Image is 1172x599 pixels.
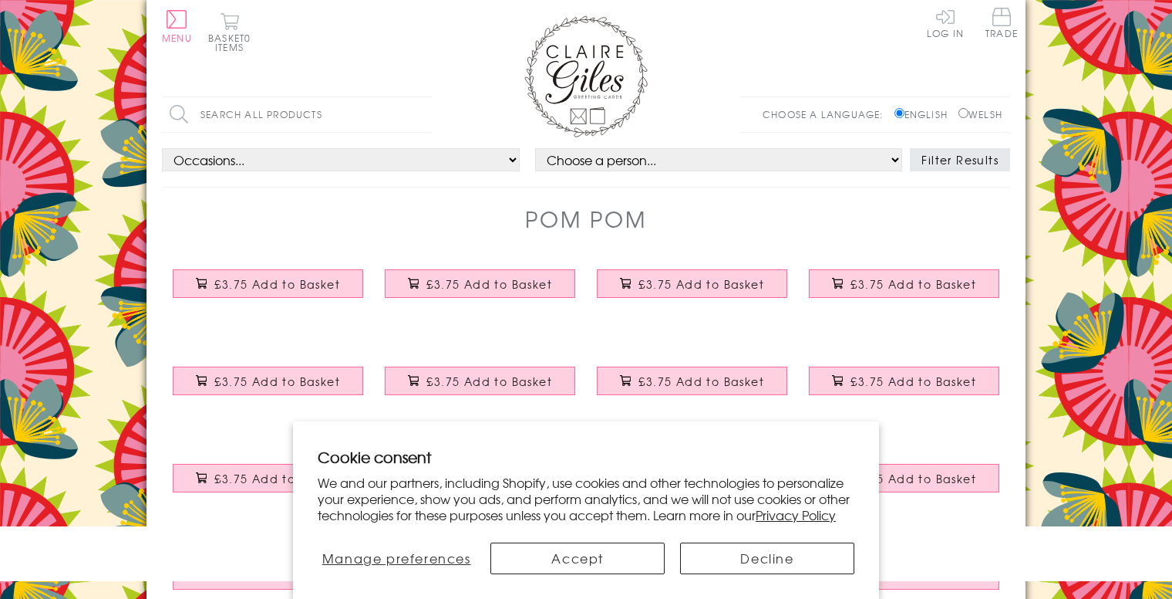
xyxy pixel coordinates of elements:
a: Privacy Policy [756,506,836,524]
button: £3.75 Add to Basket [173,464,364,492]
img: Claire Giles Greetings Cards [524,15,648,137]
button: Decline [680,543,854,574]
button: £3.75 Add to Basket [385,367,576,395]
input: Search [416,97,432,132]
button: £3.75 Add to Basket [809,367,1000,395]
button: £3.75 Add to Basket [173,269,364,298]
a: First Holy Communion Card, Blue Flowers, Embellished with pompoms £3.75 Add to Basket [586,355,798,421]
span: £3.75 Add to Basket [638,374,764,389]
button: Filter Results [910,148,1010,171]
input: Search all products [162,97,432,132]
button: £3.75 Add to Basket [809,464,1000,492]
label: English [894,107,955,121]
span: £3.75 Add to Basket [426,374,552,389]
p: Choose a language: [763,107,891,121]
span: Menu [162,31,192,45]
button: £3.75 Add to Basket [173,367,364,395]
input: Welsh [958,108,968,118]
button: Basket0 items [208,12,251,52]
button: Manage preferences [318,543,475,574]
button: £3.75 Add to Basket [385,269,576,298]
span: £3.75 Add to Basket [214,471,340,486]
span: £3.75 Add to Basket [850,471,976,486]
a: First Holy Communion Card, Pink Flowers, Embellished with pompoms £3.75 Add to Basket [798,355,1010,421]
a: Birthday Card, Flowers, Granddaughter, Happy Birthday, Embellished with pompoms £3.75 Add to Basket [586,258,798,324]
a: Christening Baptism Card, Cross and Dove, with love, Embellished with pompoms £3.75 Add to Basket [374,355,586,421]
span: £3.75 Add to Basket [850,276,976,292]
p: We and our partners, including Shopify, use cookies and other technologies to personalize your ex... [318,475,854,523]
button: £3.75 Add to Basket [597,269,788,298]
button: £3.75 Add to Basket [597,367,788,395]
a: Everyday Card, Cat with Balloons, Purrr-fect Birthday, Embellished with pompoms £3.75 Add to Basket [162,258,374,324]
span: £3.75 Add to Basket [214,374,340,389]
span: Manage preferences [322,549,471,567]
a: Log In [927,8,964,38]
a: Exam Good Luck Card, Stars, Embellished with pompoms £3.75 Add to Basket [798,452,1010,519]
a: Birthday Card, Dotty Circle, Happy Birthday, Nephew, Embellished with pompoms £3.75 Add to Basket [798,258,1010,324]
h2: Cookie consent [318,446,854,468]
span: 0 items [215,31,251,54]
label: Welsh [958,107,1002,121]
a: Everyday Card, Trapical Leaves, Happy Birthday , Embellished with pompoms £3.75 Add to Basket [374,258,586,324]
span: £3.75 Add to Basket [214,276,340,292]
a: Wedding Card, Flowers, Congratulations, Embellished with colourful pompoms £3.75 Add to Basket [162,452,374,519]
a: Sympathy Card, Sorry, Thinking of you, Embellished with pompoms £3.75 Add to Basket [162,355,374,421]
input: English [894,108,904,118]
span: £3.75 Add to Basket [426,276,552,292]
a: Trade [985,8,1018,41]
button: Accept [490,543,665,574]
span: £3.75 Add to Basket [638,276,764,292]
span: Trade [985,8,1018,38]
button: Menu [162,10,192,42]
button: £3.75 Add to Basket [809,269,1000,298]
span: £3.75 Add to Basket [850,374,976,389]
h1: Pom Pom [525,203,646,235]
